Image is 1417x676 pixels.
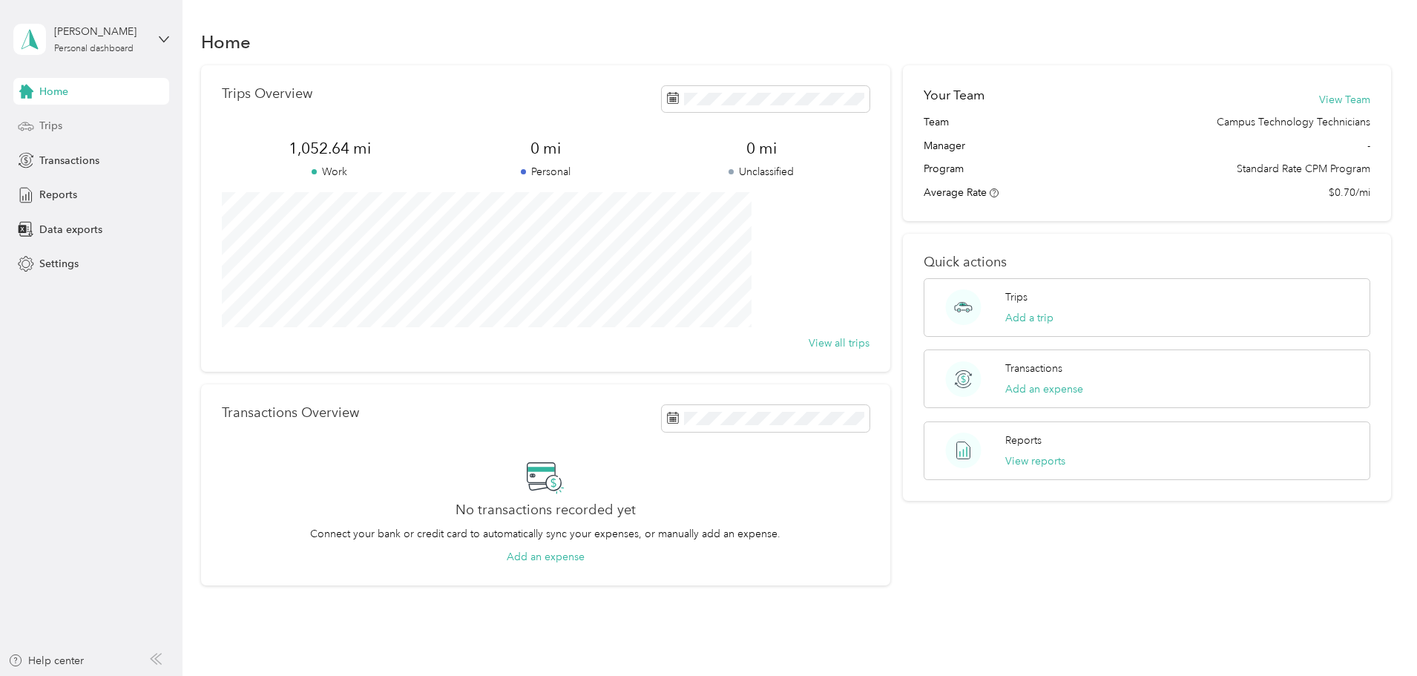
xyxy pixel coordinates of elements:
[201,34,251,50] h1: Home
[1005,453,1065,469] button: View reports
[310,526,780,542] p: Connect your bank or credit card to automatically sync your expenses, or manually add an expense.
[1329,185,1370,200] span: $0.70/mi
[39,84,68,99] span: Home
[1005,381,1083,397] button: Add an expense
[1334,593,1417,676] iframe: Everlance-gr Chat Button Frame
[456,502,636,518] h2: No transactions recorded yet
[924,161,964,177] span: Program
[924,138,965,154] span: Manager
[222,164,438,180] p: Work
[1005,361,1062,376] p: Transactions
[222,86,312,102] p: Trips Overview
[924,114,949,130] span: Team
[809,335,869,351] button: View all trips
[39,187,77,203] span: Reports
[54,24,147,39] div: [PERSON_NAME]
[924,86,984,105] h2: Your Team
[924,255,1370,270] p: Quick actions
[8,653,84,669] button: Help center
[438,164,654,180] p: Personal
[1005,433,1042,448] p: Reports
[1005,310,1053,326] button: Add a trip
[39,256,79,272] span: Settings
[1005,289,1028,305] p: Trips
[507,549,585,565] button: Add an expense
[654,164,869,180] p: Unclassified
[54,45,134,53] div: Personal dashboard
[654,138,869,159] span: 0 mi
[1367,138,1370,154] span: -
[222,405,359,421] p: Transactions Overview
[39,118,62,134] span: Trips
[1237,161,1370,177] span: Standard Rate CPM Program
[222,138,438,159] span: 1,052.64 mi
[1217,114,1370,130] span: Campus Technology Technicians
[39,153,99,168] span: Transactions
[1319,92,1370,108] button: View Team
[438,138,654,159] span: 0 mi
[924,186,987,199] span: Average Rate
[39,222,102,237] span: Data exports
